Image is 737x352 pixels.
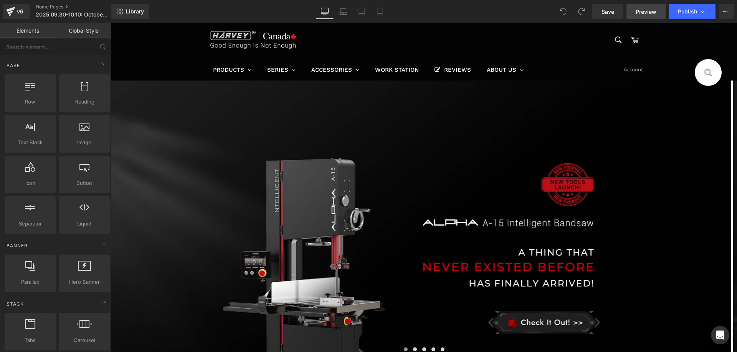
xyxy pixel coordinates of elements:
[7,278,53,286] span: Parallax
[6,62,21,69] span: Base
[509,35,536,58] a: Account
[371,4,389,19] a: Mobile
[156,43,177,51] span: SERIES
[7,138,53,146] span: Text Block
[149,36,192,58] a: SERIES
[574,4,589,19] button: Redo
[61,98,107,106] span: Heading
[102,43,133,51] span: PRODUCTS
[94,8,194,27] img: Harvey Woodworking (CA)
[7,336,53,344] span: Tabs
[200,43,241,51] span: ACCESSORIES
[316,4,334,19] a: Desktop
[368,36,420,58] a: ABOUT US
[61,336,107,344] span: Carousel
[6,300,25,308] span: Stack
[601,8,614,16] span: Save
[56,23,111,38] a: Global Style
[7,98,53,106] span: Row
[61,278,107,286] span: Hero Banner
[669,4,716,19] button: Publish
[555,4,571,19] button: Undo
[719,4,734,19] button: More
[111,4,149,19] a: New Library
[61,220,107,228] span: Liquid
[334,4,352,19] a: Laptop
[636,8,656,16] span: Preview
[36,4,124,10] a: Home Pages
[264,43,308,51] span: WORK STATION
[316,36,368,58] a: REVIEWS
[3,4,30,19] a: v6
[94,36,148,58] a: PRODUCTS
[6,242,28,249] span: Banner
[352,4,371,19] a: Tablet
[376,43,405,51] span: ABOUT US
[626,4,666,19] a: Preview
[333,43,360,51] span: REVIEWS
[36,12,109,18] span: 2025.09.30-10.10: October Massive sale
[61,179,107,187] span: Button
[678,8,697,15] span: Publish
[61,138,107,146] span: Image
[7,179,53,187] span: Icon
[256,36,316,58] a: WORK STATION
[193,36,256,58] a: ACCESSORIES
[126,8,144,15] span: Library
[711,326,729,344] div: Open Intercom Messenger
[7,220,53,228] span: Separator
[15,7,25,16] div: v6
